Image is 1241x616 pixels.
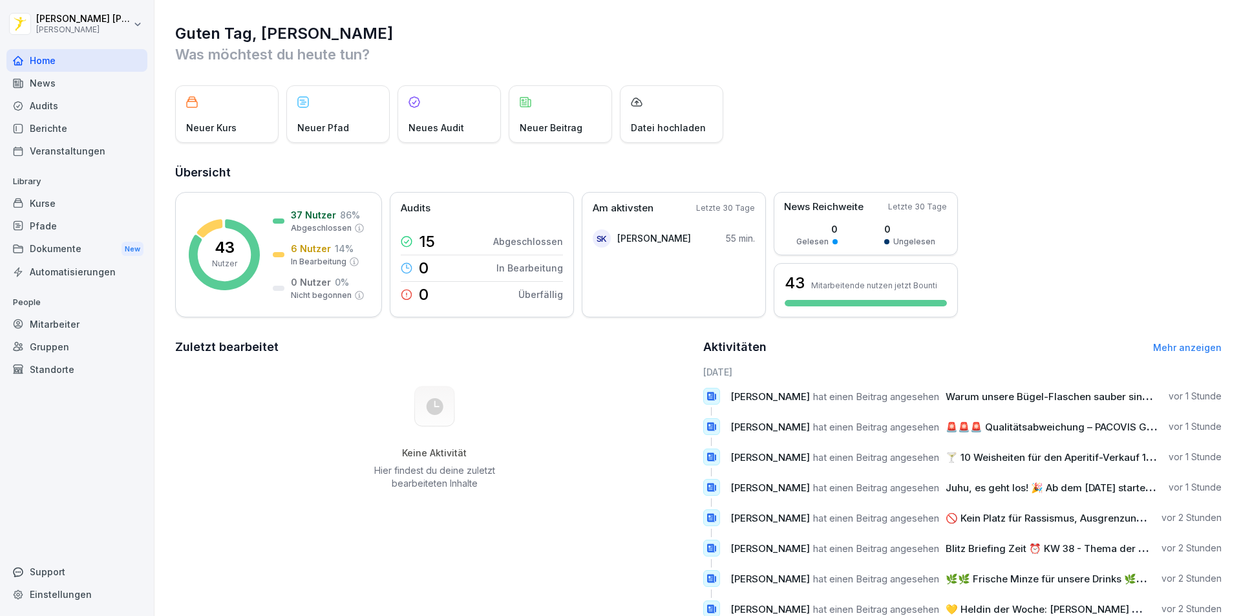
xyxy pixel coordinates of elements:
p: Was möchtest du heute tun? [175,44,1222,65]
p: Am aktivsten [593,201,653,216]
p: In Bearbeitung [496,261,563,275]
a: Mitarbeiter [6,313,147,335]
span: [PERSON_NAME] [730,542,810,555]
p: Überfällig [518,288,563,301]
p: Letzte 30 Tage [696,202,755,214]
p: vor 2 Stunden [1161,542,1222,555]
a: DokumenteNew [6,237,147,261]
p: 37 Nutzer [291,208,336,222]
p: Ungelesen [893,236,935,248]
h5: Keine Aktivität [369,447,500,459]
span: hat einen Beitrag angesehen [813,390,939,403]
a: Audits [6,94,147,117]
span: [PERSON_NAME] [730,573,810,585]
p: Abgeschlossen [493,235,563,248]
p: Nutzer [212,258,237,270]
p: [PERSON_NAME] [36,25,131,34]
p: Abgeschlossen [291,222,352,234]
span: [PERSON_NAME] [730,390,810,403]
span: [PERSON_NAME] [730,603,810,615]
p: 0 [419,287,429,303]
p: Audits [401,201,430,216]
div: New [122,242,143,257]
p: [PERSON_NAME] [617,231,691,245]
h2: Zuletzt bearbeitet [175,338,694,356]
span: hat einen Beitrag angesehen [813,451,939,463]
p: People [6,292,147,313]
p: Neues Audit [408,121,464,134]
h3: 43 [785,272,805,294]
a: Standorte [6,358,147,381]
div: SK [593,229,611,248]
div: Dokumente [6,237,147,261]
a: Pfade [6,215,147,237]
a: News [6,72,147,94]
span: hat einen Beitrag angesehen [813,482,939,494]
p: Neuer Beitrag [520,121,582,134]
p: vor 1 Stunde [1169,420,1222,433]
span: [PERSON_NAME] [730,421,810,433]
p: vor 2 Stunden [1161,572,1222,585]
a: Mehr anzeigen [1153,342,1222,353]
p: Neuer Pfad [297,121,349,134]
p: 6 Nutzer [291,242,331,255]
p: [PERSON_NAME] [PERSON_NAME] [36,14,131,25]
span: hat einen Beitrag angesehen [813,603,939,615]
p: Library [6,171,147,192]
h1: Guten Tag, [PERSON_NAME] [175,23,1222,44]
p: In Bearbeitung [291,256,346,268]
a: Veranstaltungen [6,140,147,162]
p: Gelesen [796,236,829,248]
span: hat einen Beitrag angesehen [813,421,939,433]
span: [PERSON_NAME] [730,512,810,524]
span: [PERSON_NAME] [730,482,810,494]
span: hat einen Beitrag angesehen [813,512,939,524]
span: hat einen Beitrag angesehen [813,542,939,555]
p: vor 1 Stunde [1169,390,1222,403]
p: 86 % [340,208,360,222]
a: Kurse [6,192,147,215]
p: 15 [419,234,435,250]
p: Hier findest du deine zuletzt bearbeiteten Inhalte [369,464,500,490]
div: Support [6,560,147,583]
h2: Aktivitäten [703,338,767,356]
p: vor 1 Stunde [1169,481,1222,494]
p: 0 % [335,275,349,289]
p: 14 % [335,242,354,255]
a: Gruppen [6,335,147,358]
p: 0 [884,222,935,236]
h6: [DATE] [703,365,1222,379]
p: vor 1 Stunde [1169,451,1222,463]
p: Nicht begonnen [291,290,352,301]
a: Automatisierungen [6,260,147,283]
p: Neuer Kurs [186,121,237,134]
p: 0 [419,260,429,276]
p: 43 [215,240,235,255]
span: hat einen Beitrag angesehen [813,573,939,585]
p: Letzte 30 Tage [888,201,947,213]
p: vor 2 Stunden [1161,511,1222,524]
h2: Übersicht [175,164,1222,182]
p: 0 Nutzer [291,275,331,289]
p: Datei hochladen [631,121,706,134]
span: [PERSON_NAME] [730,451,810,463]
a: Home [6,49,147,72]
p: News Reichweite [784,200,864,215]
p: 0 [796,222,838,236]
p: 55 min. [726,231,755,245]
p: Mitarbeitende nutzen jetzt Bounti [811,281,937,290]
a: Berichte [6,117,147,140]
a: Einstellungen [6,583,147,606]
p: vor 2 Stunden [1161,602,1222,615]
